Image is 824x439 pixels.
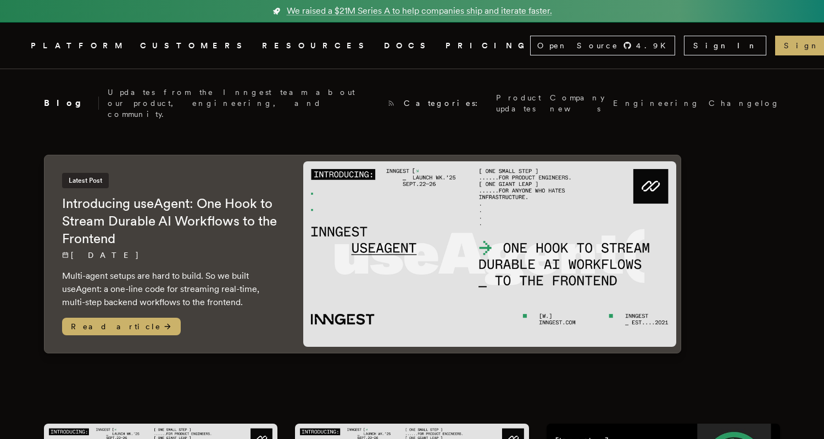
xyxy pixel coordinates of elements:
a: Changelog [709,98,780,109]
h2: Blog [44,97,99,110]
h2: Introducing useAgent: One Hook to Stream Durable AI Workflows to the Frontend [62,195,281,247]
a: Sign In [684,36,766,55]
img: Featured image for Introducing useAgent: One Hook to Stream Durable AI Workflows to the Frontend ... [303,161,676,347]
span: Latest Post [62,173,109,188]
a: CUSTOMERS [140,39,249,53]
span: Categories: [404,98,487,109]
span: 4.9 K [636,40,672,51]
a: Latest PostIntroducing useAgent: One Hook to Stream Durable AI Workflows to the Frontend[DATE] Mu... [44,155,681,353]
span: Read article [62,318,181,335]
p: [DATE] [62,250,281,261]
button: PLATFORM [31,39,127,53]
a: Engineering [613,98,700,109]
span: We raised a $21M Series A to help companies ship and iterate faster. [287,4,552,18]
a: Product updates [496,92,541,114]
p: Updates from the Inngest team about our product, engineering, and community. [108,87,378,120]
p: Multi-agent setups are hard to build. So we built useAgent: a one-line code for streaming real-ti... [62,269,281,309]
button: RESOURCES [262,39,371,53]
a: Company news [550,92,604,114]
a: DOCS [384,39,432,53]
span: Open Source [537,40,619,51]
a: PRICING [446,39,530,53]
